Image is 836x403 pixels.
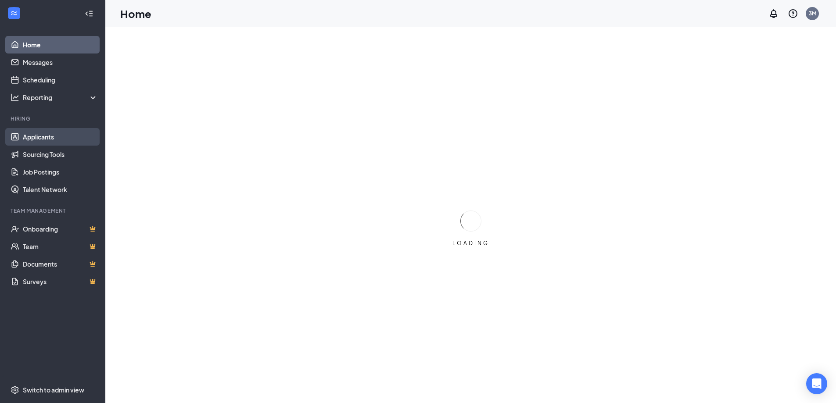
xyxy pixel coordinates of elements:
a: Talent Network [23,181,98,198]
a: Sourcing Tools [23,146,98,163]
a: Job Postings [23,163,98,181]
div: Switch to admin view [23,385,84,394]
a: Scheduling [23,71,98,89]
svg: QuestionInfo [788,8,798,19]
div: Team Management [11,207,96,214]
svg: Notifications [768,8,779,19]
svg: Collapse [85,9,93,18]
div: Reporting [23,93,98,102]
a: TeamCrown [23,238,98,255]
a: DocumentsCrown [23,255,98,273]
div: LOADING [449,239,493,247]
svg: Settings [11,385,19,394]
svg: WorkstreamLogo [10,9,18,18]
h1: Home [120,6,151,21]
svg: Analysis [11,93,19,102]
a: Home [23,36,98,53]
a: Messages [23,53,98,71]
a: Applicants [23,128,98,146]
div: 3M [809,10,816,17]
a: SurveysCrown [23,273,98,290]
div: Open Intercom Messenger [806,373,827,394]
div: Hiring [11,115,96,122]
a: OnboardingCrown [23,220,98,238]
